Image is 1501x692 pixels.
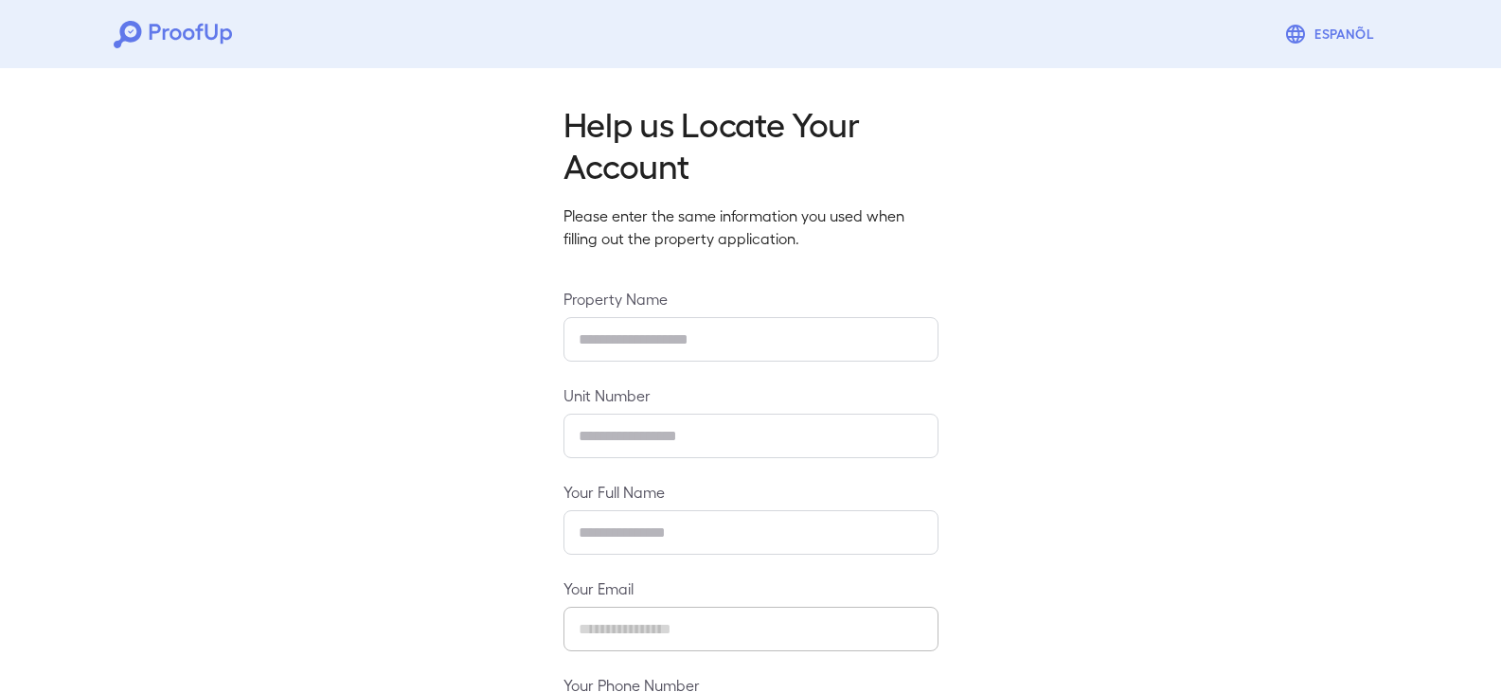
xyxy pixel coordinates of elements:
button: Espanõl [1277,15,1387,53]
h2: Help us Locate Your Account [563,102,938,186]
label: Your Email [563,577,938,599]
label: Unit Number [563,384,938,406]
label: Property Name [563,288,938,310]
p: Please enter the same information you used when filling out the property application. [563,204,938,250]
label: Your Full Name [563,481,938,503]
